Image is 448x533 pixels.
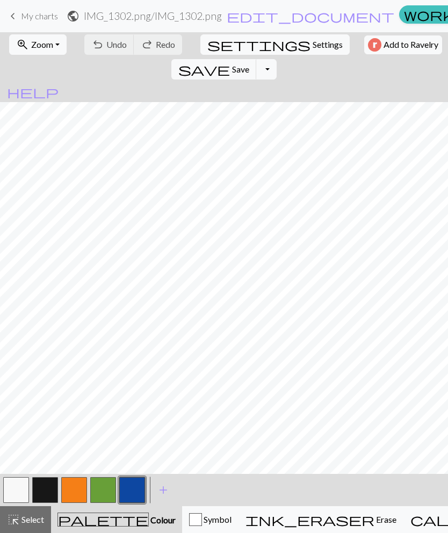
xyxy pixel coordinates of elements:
span: keyboard_arrow_left [6,9,19,24]
button: Add to Ravelry [364,35,442,54]
span: public [67,9,80,24]
span: My charts [21,11,58,21]
span: save [178,62,230,77]
span: Select [20,514,44,524]
span: zoom_in [16,37,29,52]
i: Settings [207,38,310,51]
span: settings [207,37,310,52]
span: help [7,84,59,99]
span: palette [58,512,148,527]
span: Colour [149,515,176,525]
span: add [157,482,170,498]
button: SettingsSettings [200,34,350,55]
span: Zoom [31,39,53,49]
img: Ravelry [368,38,381,52]
a: My charts [6,7,58,25]
span: Erase [374,514,396,524]
button: Colour [51,506,182,533]
h2: IMG_1302.png / IMG_1302.png [84,10,222,22]
button: Save [171,59,257,80]
span: Symbol [202,514,232,524]
span: Save [232,64,249,74]
span: edit_document [227,9,394,24]
span: highlight_alt [7,512,20,527]
span: Settings [313,38,343,51]
button: Symbol [182,506,239,533]
button: Zoom [9,34,67,55]
span: ink_eraser [245,512,374,527]
span: Add to Ravelry [384,38,438,52]
button: Erase [239,506,403,533]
